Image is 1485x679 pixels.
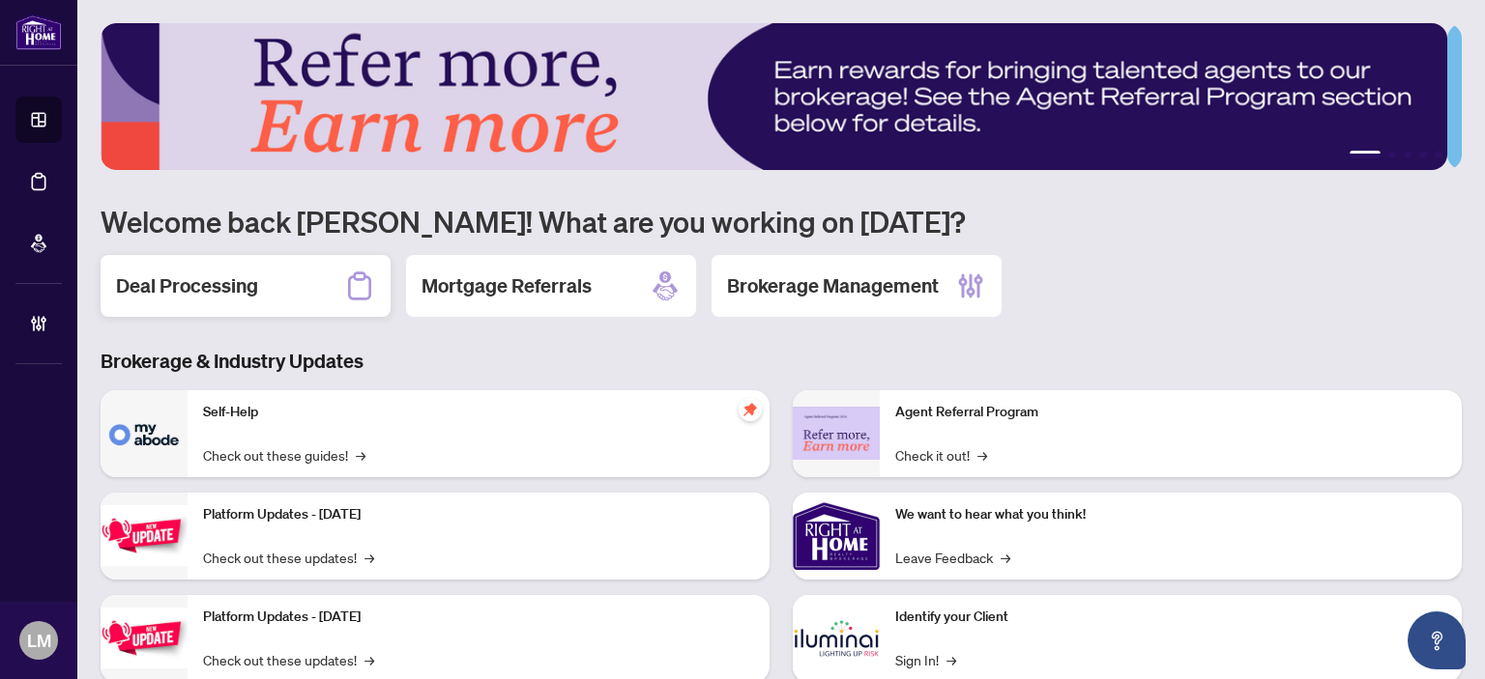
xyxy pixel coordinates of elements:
[203,649,374,670] a: Check out these updates!→
[203,504,754,525] p: Platform Updates - [DATE]
[727,272,939,299] h2: Brokerage Management
[203,402,754,423] p: Self-Help
[793,407,880,460] img: Agent Referral Program
[1350,151,1381,158] button: 1
[1388,151,1396,158] button: 2
[101,23,1447,170] img: Slide 0
[895,547,1010,568] a: Leave Feedback→
[739,398,762,421] span: pushpin
[1001,547,1010,568] span: →
[895,444,987,466] a: Check it out!→
[364,547,374,568] span: →
[101,348,1462,375] h3: Brokerage & Industry Updates
[101,608,188,668] img: Platform Updates - July 8, 2025
[1419,151,1427,158] button: 4
[1408,611,1466,669] button: Open asap
[977,444,987,466] span: →
[1404,151,1412,158] button: 3
[793,493,880,580] img: We want to hear what you think!
[895,607,1446,628] p: Identify your Client
[101,203,1462,240] h1: Welcome back [PERSON_NAME]! What are you working on [DATE]?
[895,504,1446,525] p: We want to hear what you think!
[101,390,188,477] img: Self-Help
[15,14,62,50] img: logo
[101,505,188,566] img: Platform Updates - July 21, 2025
[895,402,1446,423] p: Agent Referral Program
[946,649,956,670] span: →
[356,444,365,466] span: →
[364,649,374,670] span: →
[895,649,956,670] a: Sign In!→
[203,444,365,466] a: Check out these guides!→
[27,627,51,654] span: LM
[203,547,374,568] a: Check out these updates!→
[422,272,592,299] h2: Mortgage Referrals
[203,607,754,628] p: Platform Updates - [DATE]
[1435,151,1442,158] button: 5
[116,272,258,299] h2: Deal Processing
